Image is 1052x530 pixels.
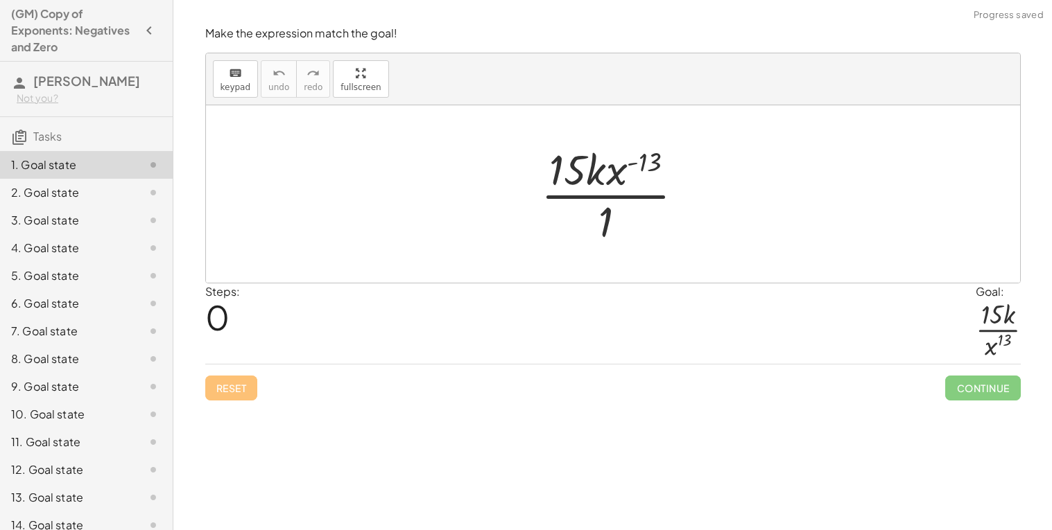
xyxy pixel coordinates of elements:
[145,212,162,229] i: Task not started.
[333,60,388,98] button: fullscreen
[11,240,123,256] div: 4. Goal state
[340,82,381,92] span: fullscreen
[145,157,162,173] i: Task not started.
[11,157,123,173] div: 1. Goal state
[11,267,123,284] div: 5. Goal state
[11,378,123,395] div: 9. Goal state
[11,434,123,450] div: 11. Goal state
[11,295,123,312] div: 6. Goal state
[296,60,330,98] button: redoredo
[11,461,123,478] div: 12. Goal state
[145,434,162,450] i: Task not started.
[17,91,162,105] div: Not you?
[976,283,1020,300] div: Goal:
[145,406,162,423] i: Task not started.
[33,73,140,89] span: [PERSON_NAME]
[145,184,162,201] i: Task not started.
[145,240,162,256] i: Task not started.
[145,267,162,284] i: Task not started.
[145,378,162,395] i: Task not started.
[229,65,242,82] i: keyboard
[974,8,1044,22] span: Progress saved
[11,184,123,201] div: 2. Goal state
[268,82,289,92] span: undo
[11,6,137,55] h4: (GM) Copy of Exponents: Negatives and Zero
[145,461,162,478] i: Task not started.
[205,284,240,299] label: Steps:
[205,296,230,338] span: 0
[304,82,322,92] span: redo
[213,60,259,98] button: keyboardkeypad
[221,82,251,92] span: keypad
[205,26,1021,42] p: Make the expression match the goal!
[145,323,162,339] i: Task not started.
[145,295,162,312] i: Task not started.
[11,489,123,506] div: 13. Goal state
[33,129,62,143] span: Tasks
[273,65,286,82] i: undo
[11,323,123,339] div: 7. Goal state
[145,351,162,367] i: Task not started.
[11,406,123,423] div: 10. Goal state
[11,351,123,367] div: 8. Goal state
[145,489,162,506] i: Task not started.
[307,65,320,82] i: redo
[261,60,297,98] button: undoundo
[11,212,123,229] div: 3. Goal state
